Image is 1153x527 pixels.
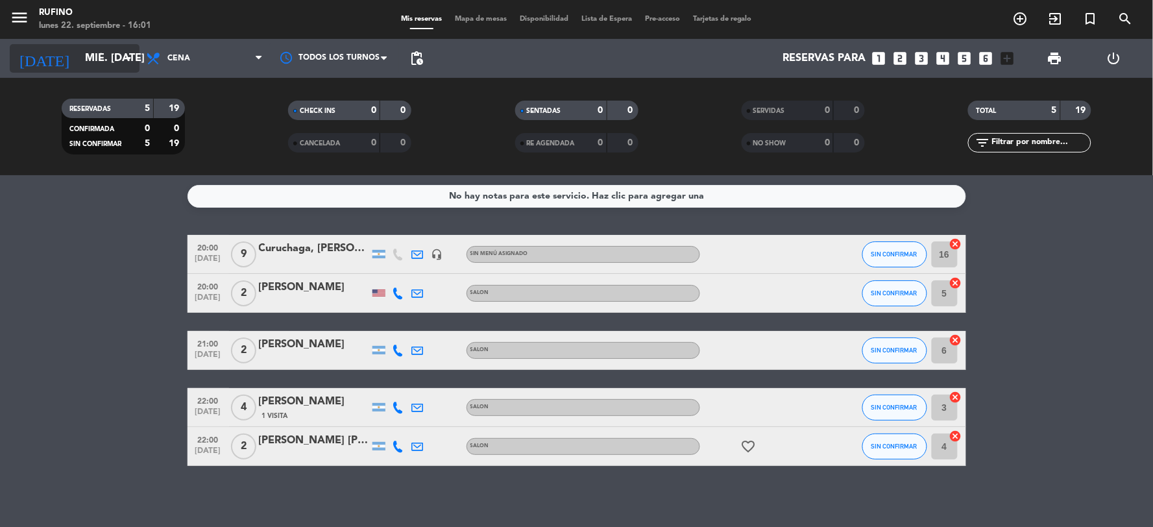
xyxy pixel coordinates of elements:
span: SERVIDAS [753,108,785,114]
strong: 0 [854,106,862,115]
strong: 0 [371,106,376,115]
span: Pre-acceso [638,16,686,23]
div: LOG OUT [1084,39,1143,78]
strong: 0 [371,138,376,147]
span: Tarjetas de regalo [686,16,759,23]
i: looks_5 [956,50,973,67]
i: power_settings_new [1106,51,1121,66]
span: CANCELADA [300,140,340,147]
button: SIN CONFIRMAR [862,280,927,306]
i: add_circle_outline [1013,11,1028,27]
span: print [1047,51,1062,66]
span: [DATE] [192,447,225,461]
i: [DATE] [10,44,79,73]
span: SIN CONFIRMAR [871,443,917,450]
div: Rufino [39,6,151,19]
i: looks_one [871,50,888,67]
span: RESERVADAS [69,106,111,112]
span: TOTAL [976,108,996,114]
i: looks_4 [935,50,952,67]
strong: 5 [145,139,150,148]
i: cancel [949,276,962,289]
span: 4 [231,395,256,421]
span: 20:00 [192,239,225,254]
i: looks_3 [914,50,930,67]
span: SENTADAS [527,108,561,114]
span: pending_actions [409,51,424,66]
strong: 0 [401,106,409,115]
input: Filtrar por nombre... [990,136,1091,150]
strong: 0 [627,138,635,147]
strong: 19 [169,104,182,113]
span: NO SHOW [753,140,786,147]
span: Sin menú asignado [470,251,528,256]
i: exit_to_app [1048,11,1063,27]
span: SIN CONFIRMAR [871,347,917,354]
strong: 0 [145,124,150,133]
div: [PERSON_NAME] [259,393,369,410]
div: [PERSON_NAME] [PERSON_NAME] [259,432,369,449]
span: Lista de Espera [575,16,638,23]
i: cancel [949,391,962,404]
span: [DATE] [192,293,225,308]
span: SIN CONFIRMAR [69,141,121,147]
strong: 0 [174,124,182,133]
div: [PERSON_NAME] [259,336,369,353]
span: 2 [231,280,256,306]
i: turned_in_not [1083,11,1098,27]
span: RE AGENDADA [527,140,575,147]
span: 21:00 [192,336,225,350]
div: No hay notas para este servicio. Haz clic para agregar una [449,189,704,204]
i: add_box [999,50,1016,67]
span: Mapa de mesas [448,16,513,23]
strong: 19 [1076,106,1089,115]
button: SIN CONFIRMAR [862,434,927,460]
i: cancel [949,334,962,347]
span: Mis reservas [394,16,448,23]
button: menu [10,8,29,32]
div: [PERSON_NAME] [259,279,369,296]
strong: 5 [1052,106,1057,115]
span: [DATE] [192,408,225,423]
div: Curuchaga, [PERSON_NAME] (abonaron seña de $10.000) [259,240,369,257]
i: filter_list [975,135,990,151]
strong: 0 [401,138,409,147]
span: SIN CONFIRMAR [871,251,917,258]
i: looks_two [892,50,909,67]
i: search [1118,11,1134,27]
i: looks_6 [978,50,995,67]
span: 2 [231,434,256,460]
i: menu [10,8,29,27]
strong: 0 [598,106,603,115]
span: 2 [231,337,256,363]
span: SALON [470,290,489,295]
span: 22:00 [192,393,225,408]
span: 1 Visita [262,411,288,421]
div: lunes 22. septiembre - 16:01 [39,19,151,32]
strong: 5 [145,104,150,113]
span: Cena [167,54,190,63]
i: favorite_border [741,439,757,454]
span: SALON [470,443,489,448]
span: SIN CONFIRMAR [871,289,917,297]
button: SIN CONFIRMAR [862,337,927,363]
span: 20:00 [192,278,225,293]
span: Disponibilidad [513,16,575,23]
button: SIN CONFIRMAR [862,241,927,267]
span: 22:00 [192,432,225,447]
span: SIN CONFIRMAR [871,404,917,411]
span: 9 [231,241,256,267]
span: SALON [470,347,489,352]
i: headset_mic [431,249,443,260]
button: SIN CONFIRMAR [862,395,927,421]
strong: 0 [825,138,830,147]
span: CHECK INS [300,108,335,114]
strong: 0 [854,138,862,147]
i: cancel [949,238,962,251]
span: [DATE] [192,254,225,269]
i: cancel [949,430,962,443]
strong: 19 [169,139,182,148]
strong: 0 [627,106,635,115]
span: SALON [470,404,489,410]
span: CONFIRMADA [69,126,114,132]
